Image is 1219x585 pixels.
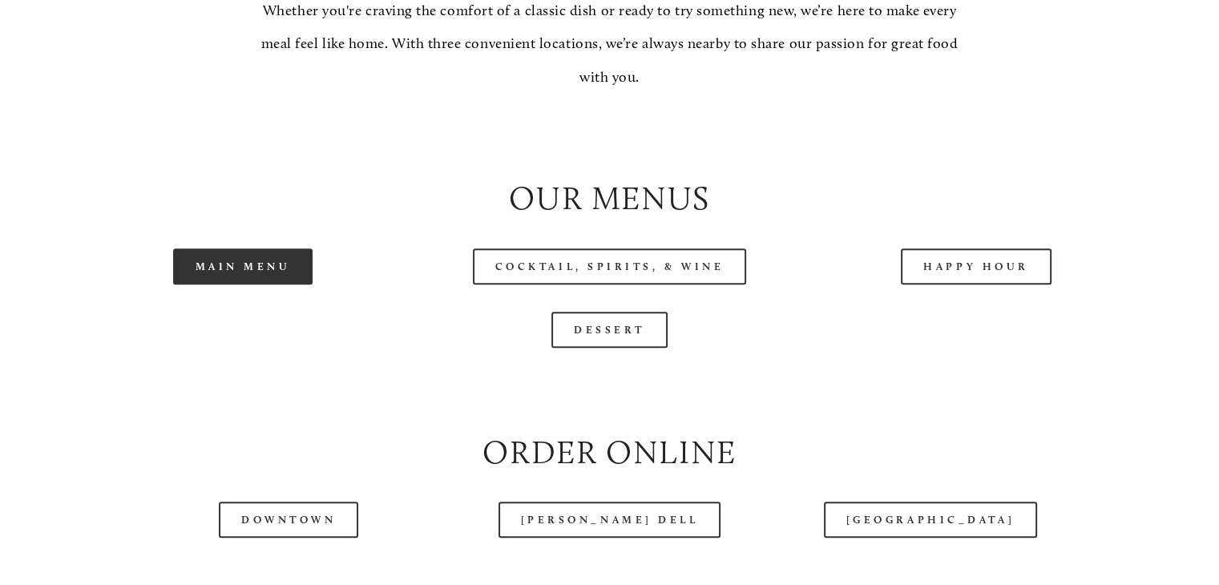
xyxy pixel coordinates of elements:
[498,502,721,538] a: [PERSON_NAME] Dell
[551,312,668,348] a: Dessert
[901,248,1051,284] a: Happy Hour
[824,502,1037,538] a: [GEOGRAPHIC_DATA]
[473,248,747,284] a: Cocktail, Spirits, & Wine
[173,248,313,284] a: Main Menu
[73,175,1146,221] h2: Our Menus
[219,502,358,538] a: Downtown
[73,430,1146,475] h2: Order Online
